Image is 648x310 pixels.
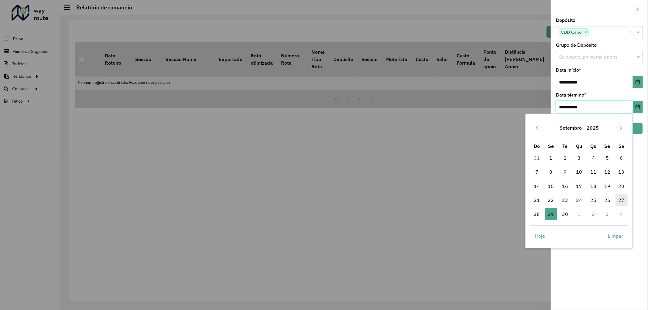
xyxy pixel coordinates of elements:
[572,193,586,207] td: 24
[573,152,585,164] span: 3
[586,193,600,207] td: 25
[601,194,613,206] span: 26
[633,101,643,113] button: Choose Date
[600,193,614,207] td: 26
[603,230,629,242] button: Limpar
[614,151,628,165] td: 6
[630,29,635,36] span: Clear all
[633,76,643,88] button: Choose Date
[545,152,557,164] span: 1
[544,179,558,193] td: 15
[573,166,585,178] span: 10
[587,166,599,178] span: 11
[525,114,633,248] div: Choose Date
[530,230,550,242] button: Hoje
[576,143,582,149] span: Qu
[600,179,614,193] td: 19
[558,151,572,165] td: 2
[600,165,614,179] td: 12
[544,151,558,165] td: 1
[556,91,586,99] label: Data término
[587,152,599,164] span: 4
[572,151,586,165] td: 3
[616,123,626,133] button: Next Month
[587,180,599,192] span: 18
[559,166,571,178] span: 9
[556,17,575,24] label: Depósito
[614,165,628,179] td: 13
[556,66,581,74] label: Data início
[608,232,623,240] span: Limpar
[614,179,628,193] td: 20
[615,152,628,164] span: 6
[572,207,586,221] td: 1
[600,151,614,165] td: 5
[544,207,558,221] td: 29
[558,193,572,207] td: 23
[583,29,588,36] span: ×
[545,166,557,178] span: 8
[563,143,568,149] span: Te
[530,193,544,207] td: 21
[545,180,557,192] span: 15
[544,165,558,179] td: 8
[534,143,540,149] span: Do
[586,207,600,221] td: 2
[559,208,571,220] span: 30
[586,165,600,179] td: 11
[601,152,613,164] span: 5
[531,166,543,178] span: 7
[584,121,601,135] button: Choose Year
[530,179,544,193] td: 14
[559,29,583,36] span: CDD Cabo
[615,166,628,178] span: 13
[531,180,543,192] span: 14
[605,143,610,149] span: Se
[558,165,572,179] td: 9
[572,179,586,193] td: 17
[619,143,624,149] span: Sa
[558,179,572,193] td: 16
[531,208,543,220] span: 28
[531,194,543,206] span: 21
[557,121,584,135] button: Choose Month
[614,207,628,221] td: 4
[590,143,596,149] span: Qu
[558,207,572,221] td: 30
[601,180,613,192] span: 19
[559,180,571,192] span: 16
[559,194,571,206] span: 23
[587,194,599,206] span: 25
[559,152,571,164] span: 2
[530,165,544,179] td: 7
[548,143,554,149] span: Se
[615,194,628,206] span: 27
[545,208,557,220] span: 29
[532,123,542,133] button: Previous Month
[572,165,586,179] td: 10
[586,179,600,193] td: 18
[586,151,600,165] td: 4
[544,193,558,207] td: 22
[530,207,544,221] td: 28
[573,180,585,192] span: 17
[615,180,628,192] span: 20
[545,194,557,206] span: 22
[556,42,597,49] label: Grupo de Depósito
[614,193,628,207] td: 27
[601,166,613,178] span: 12
[573,194,585,206] span: 24
[535,232,545,240] span: Hoje
[530,151,544,165] td: 31
[600,207,614,221] td: 3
